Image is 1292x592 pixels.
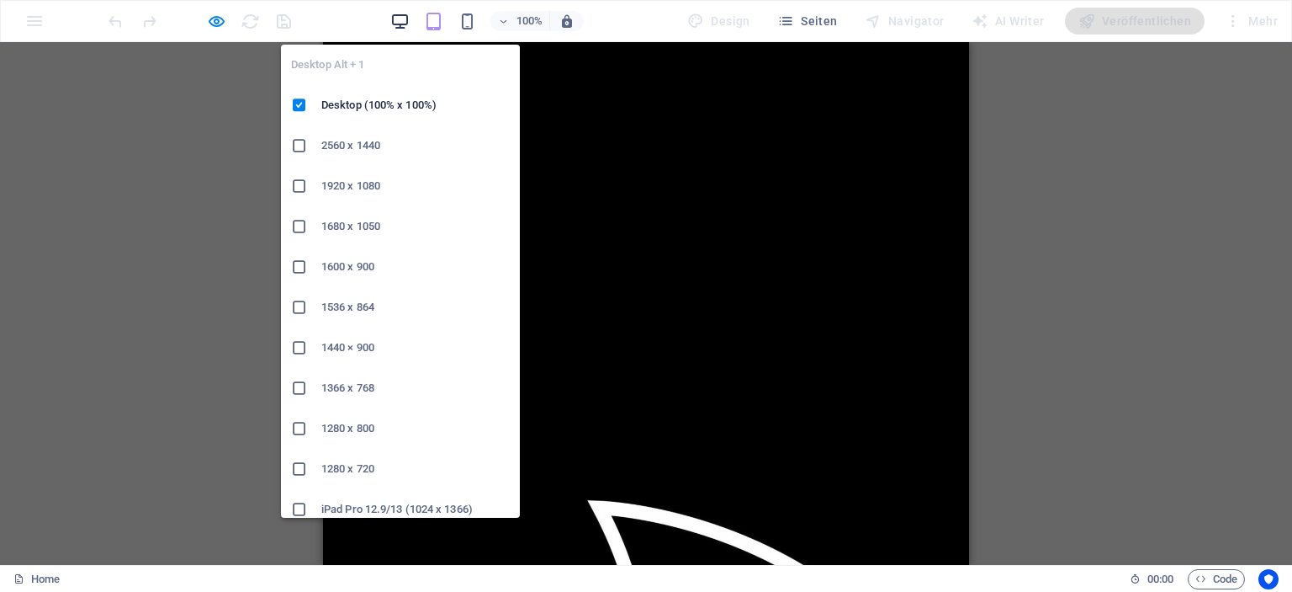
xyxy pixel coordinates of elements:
[770,8,845,35] button: Seiten
[321,95,510,115] h6: Desktop (100% x 100%)
[516,11,543,31] h6: 100%
[1188,569,1245,589] button: Code
[321,136,510,156] h6: 2560 x 1440
[777,13,838,29] span: Seiten
[321,257,510,277] h6: 1600 x 900
[321,499,510,520] h6: iPad Pro 12.9/13 (1024 x 1366)
[321,338,510,358] h6: 1440 × 900
[1130,569,1174,589] h6: Session-Zeit
[680,8,757,35] div: Design (Strg+Alt+Y)
[321,459,510,479] h6: 1280 x 720
[1147,569,1173,589] span: 00 00
[321,176,510,196] h6: 1920 x 1080
[13,569,60,589] a: Klick, um Auswahl aufzuheben. Doppelklick öffnet Seitenverwaltung
[321,297,510,317] h6: 1536 x 864
[1159,573,1162,585] span: :
[321,378,510,398] h6: 1366 x 768
[1195,569,1237,589] span: Code
[1258,569,1279,589] button: Usercentrics
[559,13,575,29] i: Bei Größenänderung Zoomstufe automatisch an das gewählte Gerät anpassen.
[321,216,510,237] h6: 1680 x 1050
[490,11,550,31] button: 100%
[321,419,510,439] h6: 1280 x 800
